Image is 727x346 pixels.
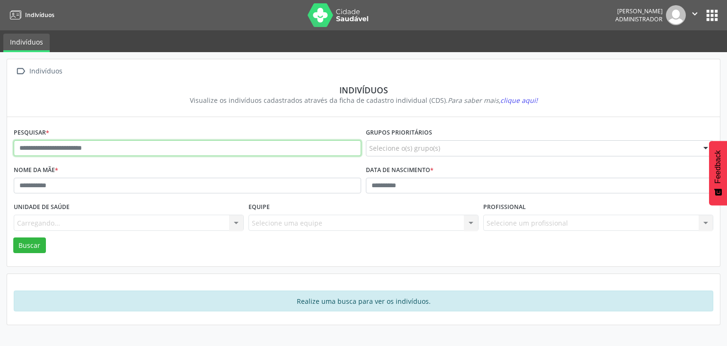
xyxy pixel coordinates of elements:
[14,64,64,78] a:  Indivíduos
[483,200,526,215] label: Profissional
[20,95,707,105] div: Visualize os indivíduos cadastrados através da ficha de cadastro individual (CDS).
[27,64,64,78] div: Indivíduos
[709,141,727,205] button: Feedback - Mostrar pesquisa
[714,150,722,183] span: Feedback
[369,143,440,153] span: Selecione o(s) grupo(s)
[14,163,58,178] label: Nome da mãe
[666,5,686,25] img: img
[366,163,434,178] label: Data de nascimento
[13,237,46,254] button: Buscar
[25,11,54,19] span: Indivíduos
[366,126,432,140] label: Grupos prioritários
[704,7,720,24] button: apps
[14,64,27,78] i: 
[615,15,663,23] span: Administrador
[14,291,713,311] div: Realize uma busca para ver os indivíduos.
[615,7,663,15] div: [PERSON_NAME]
[14,200,70,215] label: Unidade de saúde
[248,200,270,215] label: Equipe
[7,7,54,23] a: Indivíduos
[3,34,50,52] a: Indivíduos
[686,5,704,25] button: 
[500,96,538,105] span: clique aqui!
[14,126,49,140] label: Pesquisar
[690,9,700,19] i: 
[448,96,538,105] i: Para saber mais,
[20,85,707,95] div: Indivíduos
